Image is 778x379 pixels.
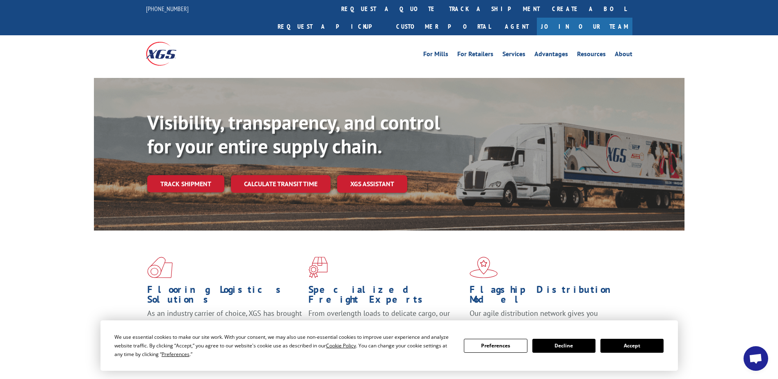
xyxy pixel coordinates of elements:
[231,175,331,193] a: Calculate transit time
[390,18,497,35] a: Customer Portal
[147,110,440,159] b: Visibility, transparency, and control for your entire supply chain.
[534,51,568,60] a: Advantages
[497,18,537,35] a: Agent
[537,18,632,35] a: Join Our Team
[502,51,525,60] a: Services
[308,257,328,278] img: xgs-icon-focused-on-flooring-red
[577,51,606,60] a: Resources
[457,51,493,60] a: For Retailers
[464,339,527,353] button: Preferences
[147,257,173,278] img: xgs-icon-total-supply-chain-intelligence-red
[326,342,356,349] span: Cookie Policy
[147,175,224,192] a: Track shipment
[744,346,768,371] div: Open chat
[470,257,498,278] img: xgs-icon-flagship-distribution-model-red
[308,308,463,345] p: From overlength loads to delicate cargo, our experienced staff knows the best way to move your fr...
[470,308,621,328] span: Our agile distribution network gives you nationwide inventory management on demand.
[470,285,625,308] h1: Flagship Distribution Model
[615,51,632,60] a: About
[147,285,302,308] h1: Flooring Logistics Solutions
[162,351,189,358] span: Preferences
[308,285,463,308] h1: Specialized Freight Experts
[532,339,595,353] button: Decline
[272,18,390,35] a: Request a pickup
[147,308,302,338] span: As an industry carrier of choice, XGS has brought innovation and dedication to flooring logistics...
[100,320,678,371] div: Cookie Consent Prompt
[423,51,448,60] a: For Mills
[114,333,454,358] div: We use essential cookies to make our site work. With your consent, we may also use non-essential ...
[146,5,189,13] a: [PHONE_NUMBER]
[600,339,664,353] button: Accept
[337,175,407,193] a: XGS ASSISTANT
